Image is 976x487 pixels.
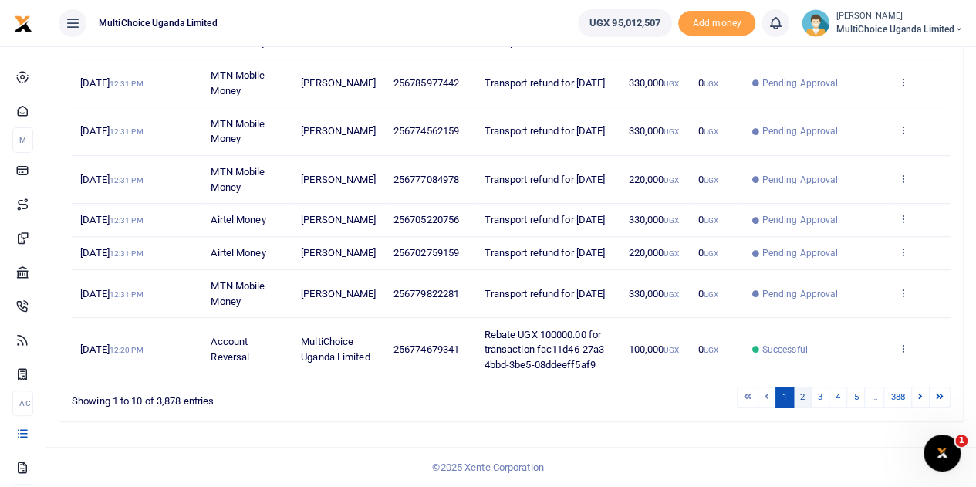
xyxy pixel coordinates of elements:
small: UGX [664,249,678,258]
small: UGX [664,176,678,184]
span: Pending Approval [762,124,839,138]
span: [PERSON_NAME] [301,288,376,299]
span: 0 [697,174,718,185]
span: Airtel Money [211,214,265,225]
small: UGX [704,346,718,354]
small: UGX [664,290,678,299]
small: [PERSON_NAME] [836,10,964,23]
span: [PERSON_NAME] [301,174,376,185]
span: [DATE] [80,174,143,185]
a: 4 [829,387,847,408]
span: 330,000 [629,288,679,299]
span: UGX 95,012,507 [589,15,660,31]
li: Ac [12,391,33,416]
span: 0 [697,343,718,355]
span: Pending Approval [762,213,839,227]
small: 12:31 PM [110,127,144,136]
small: UGX [664,216,678,225]
span: 100,000 [629,343,679,355]
span: MTN Mobile Money [211,166,265,193]
span: 256705220756 [393,214,459,225]
small: UGX [664,127,678,136]
small: UGX [704,79,718,88]
span: Pending Approval [762,287,839,301]
a: UGX 95,012,507 [578,9,672,37]
li: M [12,127,33,153]
span: MultiChoice Uganda Limited [301,336,370,363]
span: Airtel Money [211,247,265,259]
span: [PERSON_NAME] [301,77,376,89]
small: UGX [704,290,718,299]
span: 256774562159 [393,125,459,137]
span: [DATE] [80,77,143,89]
span: MultiChoice Uganda Limited [836,22,964,36]
span: Transport refund for [DATE] [484,77,605,89]
span: MTN Mobile Money [211,280,265,307]
span: [DATE] [80,125,143,137]
a: 388 [883,387,911,408]
span: 0 [697,77,718,89]
span: 256779822281 [393,288,459,299]
span: Add money [678,11,755,36]
span: 0 [697,214,718,225]
span: Transport refund for [DATE] [484,214,605,225]
span: Rebate UGX 100000.00 for transaction fac11d46-27a3-4bbd-3be5-08ddeeff5af9 [484,329,607,370]
span: 220,000 [629,174,679,185]
span: Transport refund for [DATE] [484,125,605,137]
span: 256774679341 [393,343,459,355]
a: 3 [811,387,829,408]
span: Account Reversal [211,336,249,363]
span: 1 [955,435,968,447]
span: 330,000 [629,77,679,89]
span: 330,000 [629,214,679,225]
iframe: Intercom live chat [924,435,961,472]
span: [DATE] [80,288,143,299]
a: logo-small logo-large logo-large [14,17,32,29]
small: 12:20 PM [110,346,144,354]
span: 330,000 [629,125,679,137]
span: 256785977442 [393,77,459,89]
span: [DATE] [80,214,143,225]
small: UGX [704,176,718,184]
span: 0 [697,247,718,259]
span: MTN Mobile Money [211,118,265,145]
small: UGX [664,79,678,88]
span: 0 [697,288,718,299]
span: Transport refund for [DATE] [484,288,605,299]
span: Pending Approval [762,76,839,90]
small: 12:31 PM [110,216,144,225]
span: Pending Approval [762,246,839,260]
span: [DATE] [80,247,143,259]
a: 2 [793,387,812,408]
a: 5 [846,387,865,408]
span: 220,000 [629,247,679,259]
span: Transport refund for [DATE] [484,174,605,185]
a: 1 [775,387,794,408]
span: MultiChoice Uganda Limited [93,16,224,30]
small: UGX [664,346,678,354]
span: [PERSON_NAME] [301,125,376,137]
small: 12:31 PM [110,79,144,88]
small: UGX [704,127,718,136]
span: 256777084978 [393,174,459,185]
small: 12:31 PM [110,249,144,258]
li: Wallet ballance [572,9,678,37]
small: 12:31 PM [110,176,144,184]
span: 256702759159 [393,247,459,259]
span: 0 [697,125,718,137]
a: Add money [678,16,755,28]
span: [PERSON_NAME] [301,247,376,259]
span: Successful [762,343,808,357]
span: [PERSON_NAME] [301,214,376,225]
span: Transport refund for [DATE] [484,247,605,259]
img: profile-user [802,9,829,37]
span: [DATE] [80,343,143,355]
div: Showing 1 to 10 of 3,878 entries [72,385,432,409]
a: profile-user [PERSON_NAME] MultiChoice Uganda Limited [802,9,964,37]
span: MTN Mobile Money [211,69,265,96]
small: UGX [704,216,718,225]
small: UGX [704,249,718,258]
img: logo-small [14,15,32,33]
span: Pending Approval [762,173,839,187]
li: Toup your wallet [678,11,755,36]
